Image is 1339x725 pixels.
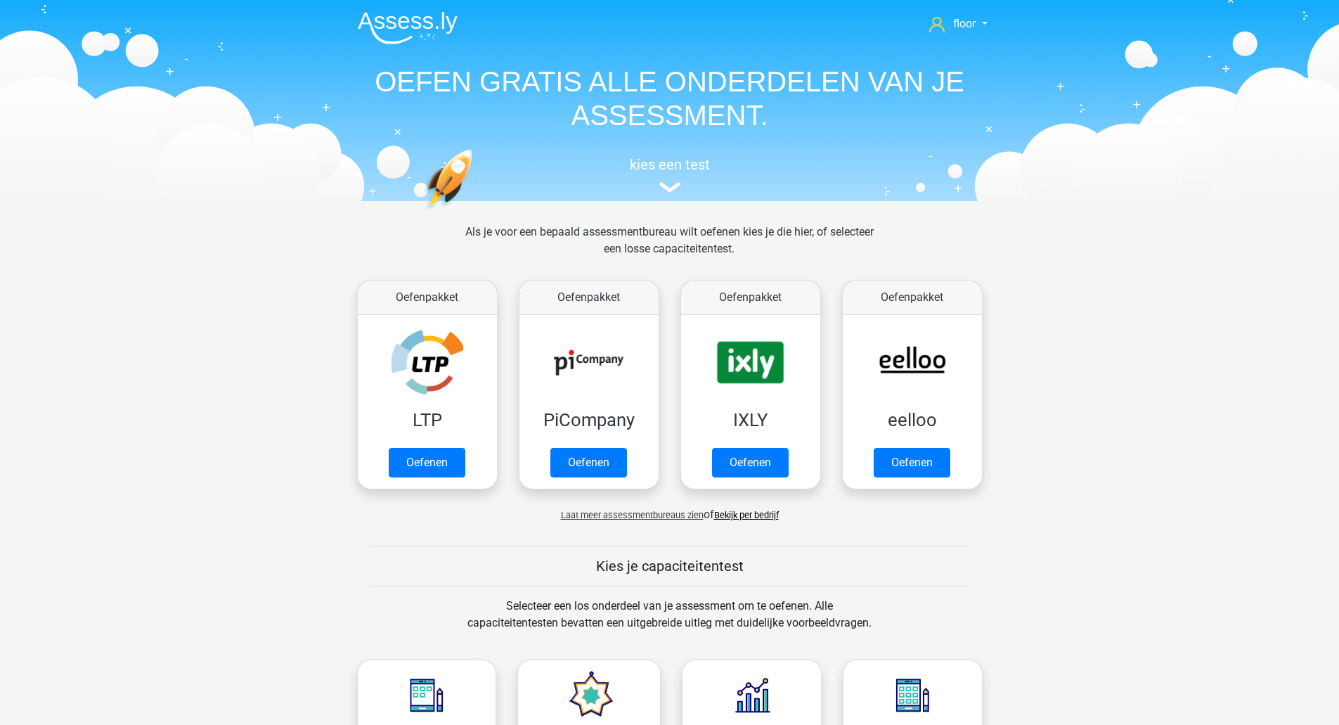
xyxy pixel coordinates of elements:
[424,149,527,276] img: oefenen
[389,448,465,477] a: Oefenen
[953,17,976,30] span: floor
[659,182,680,193] img: assessment
[561,510,704,520] span: Laat meer assessmentbureaus zien
[924,15,992,32] a: floor
[550,448,627,477] a: Oefenen
[347,156,993,193] a: kies een test
[454,598,885,648] div: Selecteer een los onderdeel van je assessment om te oefenen. Alle capaciteitentesten bevatten een...
[370,558,970,575] h5: Kies je capaciteitentest
[874,448,950,477] a: Oefenen
[714,510,779,520] a: Bekijk per bedrijf
[347,65,993,132] h1: OEFEN GRATIS ALLE ONDERDELEN VAN JE ASSESSMENT.
[454,224,885,274] div: Als je voor een bepaald assessmentbureau wilt oefenen kies je die hier, of selecteer een losse ca...
[347,495,993,523] div: of
[712,448,789,477] a: Oefenen
[347,156,993,173] h5: kies een test
[358,11,458,44] img: Assessly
